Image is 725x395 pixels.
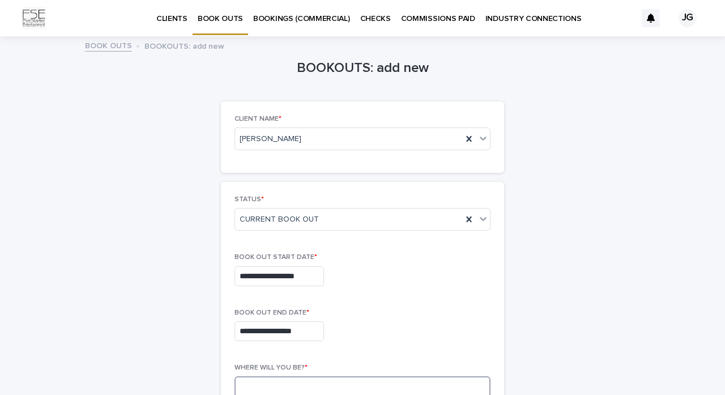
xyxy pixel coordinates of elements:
[234,364,308,371] span: WHERE WILL YOU BE?
[240,214,319,226] span: CURRENT BOOK OUT
[234,254,317,261] span: BOOK OUT START DATE
[85,39,132,52] a: BOOK OUTS
[679,9,697,27] div: JG
[234,116,282,122] span: CLIENT NAME
[234,196,264,203] span: STATUS
[221,60,504,77] h1: BOOKOUTS: add new
[240,133,301,145] span: [PERSON_NAME]
[234,309,309,316] span: BOOK OUT END DATE
[23,7,45,29] img: Km9EesSdRbS9ajqhBzyo
[144,39,224,52] p: BOOKOUTS: add new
